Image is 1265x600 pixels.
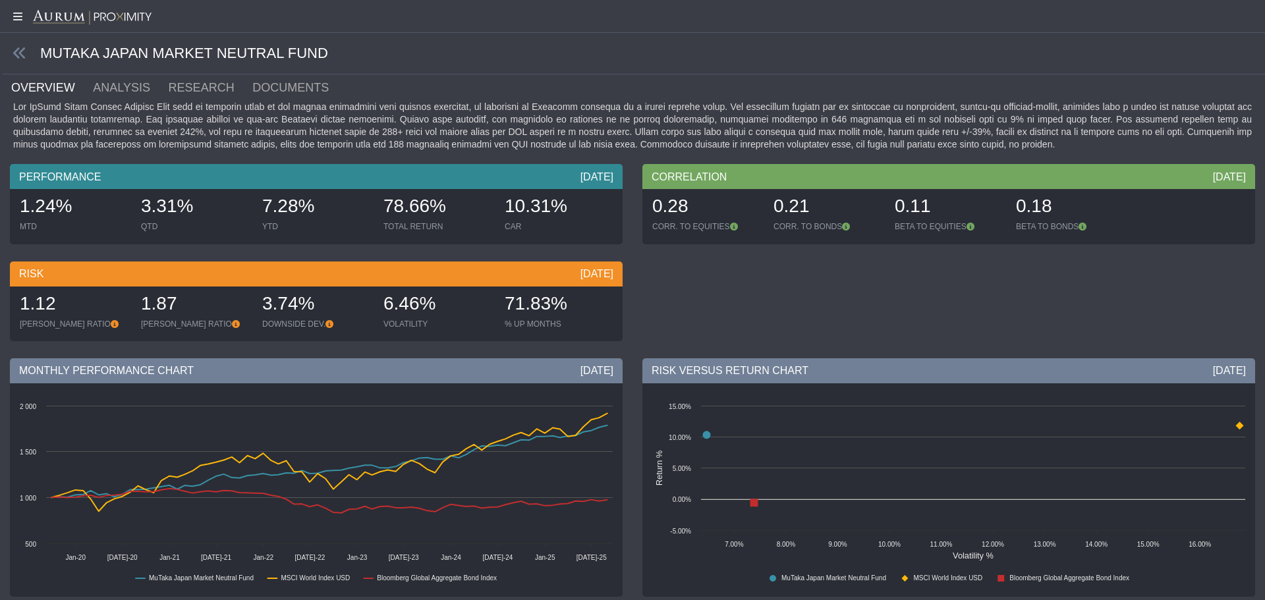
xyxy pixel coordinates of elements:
text: 15.00% [1137,541,1160,548]
div: 6.46% [383,291,492,319]
text: MSCI World Index USD [913,574,982,582]
div: CORRELATION [642,164,1255,189]
div: CORR. TO EQUITIES [652,221,760,232]
text: 0.00% [673,496,691,503]
text: [DATE]-20 [107,554,138,561]
span: 1.24% [20,196,72,216]
text: 500 [25,541,36,548]
div: 1.87 [141,291,249,319]
text: Jan-23 [347,554,368,561]
text: 9.00% [828,541,847,548]
text: [DATE]-25 [576,554,607,561]
img: Aurum-Proximity%20white.svg [33,10,152,26]
div: CAR [505,221,613,232]
div: RISK VERSUS RETURN CHART [642,358,1255,383]
text: 10.00% [878,541,901,548]
text: 7.00% [725,541,743,548]
text: MuTaka Japan Market Neutral Fund [149,574,254,582]
a: OVERVIEW [10,74,92,101]
div: 0.18 [1016,194,1124,221]
div: 71.83% [505,291,613,319]
text: Jan-25 [535,554,555,561]
div: PERFORMANCE [10,164,623,189]
text: [DATE]-23 [389,554,419,561]
div: MONTHLY PERFORMANCE CHART [10,358,623,383]
div: RISK [10,261,623,286]
text: Jan-20 [65,554,86,561]
text: Bloomberg Global Aggregate Bond Index [377,574,497,582]
text: 1 500 [20,449,36,456]
div: CORR. TO BONDS [773,221,882,232]
text: 1 000 [20,495,36,502]
div: 3.74% [262,291,370,319]
div: 7.28% [262,194,370,221]
div: [PERSON_NAME] RATIO [141,319,249,329]
div: BETA TO EQUITIES [895,221,1003,232]
div: [DATE] [580,267,613,281]
text: 5.00% [673,465,691,472]
text: -5.00% [670,528,691,535]
text: 8.00% [777,541,795,548]
a: DOCUMENTS [251,74,346,101]
div: [DATE] [1213,364,1246,378]
text: 2 000 [20,403,36,410]
div: % UP MONTHS [505,319,613,329]
div: TOTAL RETURN [383,221,492,232]
text: 12.00% [982,541,1004,548]
div: MUTAKA JAPAN MARKET NEUTRAL FUND [3,33,1265,74]
div: 1.12 [20,291,128,319]
span: 0.28 [652,196,689,216]
div: QTD [141,221,249,232]
div: 78.66% [383,194,492,221]
text: Jan-21 [159,554,180,561]
text: MuTaka Japan Market Neutral Fund [781,574,886,582]
text: 10.00% [669,434,691,441]
text: Return % [654,450,664,485]
div: [DATE] [580,364,613,378]
text: Volatility % [953,551,994,560]
text: Jan-22 [253,554,273,561]
div: MTD [20,221,128,232]
text: Jan-24 [441,554,461,561]
text: MSCI World Index USD [281,574,350,582]
div: [PERSON_NAME] RATIO [20,319,128,329]
text: 14.00% [1085,541,1108,548]
div: [DATE] [1213,170,1246,184]
div: Lor IpSumd Sitam Consec Adipisc Elit sedd ei temporin utlab et dol magnaa enimadmini veni quisnos... [10,101,1255,151]
text: 13.00% [1034,541,1056,548]
text: 15.00% [669,403,691,410]
div: 0.11 [895,194,1003,221]
div: YTD [262,221,370,232]
div: [DATE] [580,170,613,184]
text: [DATE]-22 [295,554,325,561]
a: ANALYSIS [92,74,167,101]
span: 3.31% [141,196,193,216]
div: BETA TO BONDS [1016,221,1124,232]
div: 0.21 [773,194,882,221]
div: VOLATILITY [383,319,492,329]
text: 11.00% [930,541,953,548]
text: 16.00% [1189,541,1211,548]
text: [DATE]-24 [482,554,513,561]
a: RESEARCH [167,74,252,101]
text: Bloomberg Global Aggregate Bond Index [1009,574,1129,582]
text: [DATE]-21 [201,554,231,561]
div: 10.31% [505,194,613,221]
div: DOWNSIDE DEV. [262,319,370,329]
